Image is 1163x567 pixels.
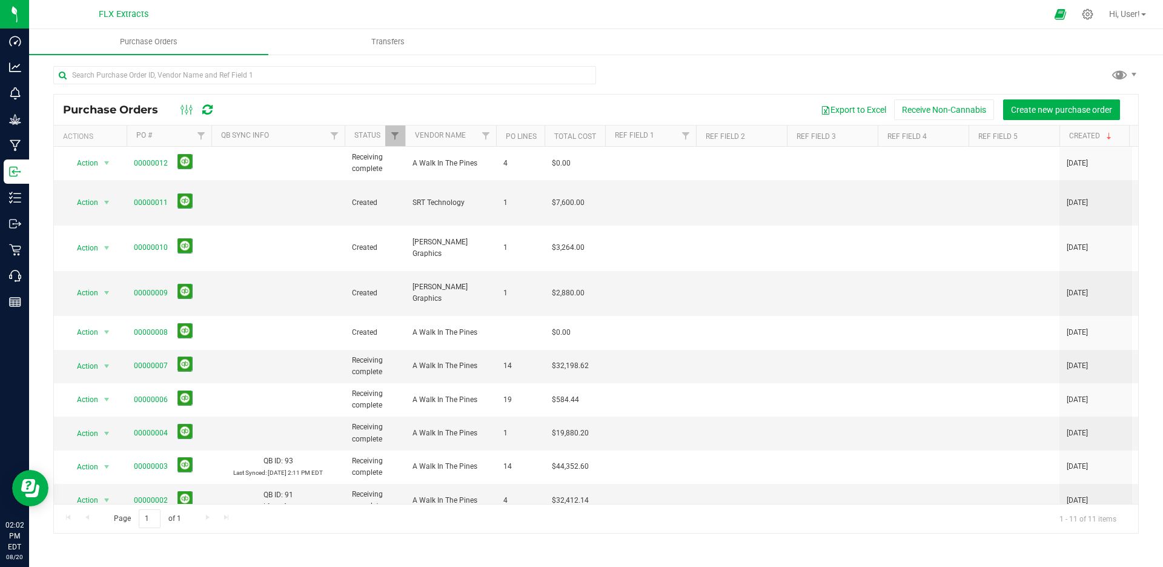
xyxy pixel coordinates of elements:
a: 00000003 [134,462,168,471]
a: 00000011 [134,198,168,207]
span: select [99,358,114,375]
span: Action [66,458,99,475]
span: 14 [503,461,537,472]
span: select [99,284,114,301]
span: $19,880.20 [552,428,589,439]
span: Create new purchase order [1011,105,1112,115]
span: select [99,391,114,408]
a: Ref Field 4 [887,132,927,141]
a: 00000002 [134,496,168,505]
a: Total Cost [554,132,596,141]
span: [DATE] [1067,327,1088,338]
span: Action [66,240,99,257]
a: 00000012 [134,159,168,167]
span: Created [352,287,398,299]
inline-svg: Manufacturing [9,139,21,152]
span: [DATE] [1067,394,1088,406]
a: Ref Field 3 [797,132,836,141]
a: PO Lines [506,132,537,141]
inline-svg: Grow [9,113,21,126]
a: Purchase Orders [29,29,268,55]
span: FLX Extracts [99,9,148,19]
a: 00000009 [134,289,168,297]
span: Receiving complete [352,152,398,175]
span: Created [352,197,398,209]
span: A Walk In The Pines [413,327,489,338]
button: Receive Non-Cannabis [894,99,994,120]
span: $32,198.62 [552,360,589,372]
span: [DATE] [1067,158,1088,169]
span: Action [66,492,99,509]
a: 00000006 [134,395,168,404]
span: Hi, User! [1109,9,1140,19]
span: SRT Technology [413,197,489,209]
span: Receiving complete [352,421,398,445]
a: Filter [476,126,496,146]
span: A Walk In The Pines [413,461,489,472]
span: [PERSON_NAME] Graphics [413,281,489,304]
a: Filter [325,126,345,146]
a: PO # [136,131,152,139]
span: Last Synced: [233,503,267,509]
span: 1 - 11 of 11 items [1050,509,1126,528]
span: Receiving complete [352,355,398,378]
span: Page of 1 [104,509,191,528]
span: [DATE] [1067,495,1088,506]
span: 91 [285,491,293,499]
span: Action [66,391,99,408]
span: select [99,155,114,172]
span: $32,412.14 [552,495,589,506]
span: Action [66,284,99,301]
span: [DATE] [1067,428,1088,439]
a: Ref Field 5 [978,132,1018,141]
a: Filter [676,126,696,146]
a: Filter [385,126,405,146]
span: 1 [503,287,537,299]
span: $44,352.60 [552,461,589,472]
div: Manage settings [1080,8,1095,20]
span: Purchase Orders [63,103,170,116]
span: [DATE] [1067,242,1088,253]
span: select [99,194,114,211]
span: 1 [503,197,537,209]
inline-svg: Monitoring [9,87,21,99]
a: 00000010 [134,243,168,252]
a: Created [1069,132,1114,140]
inline-svg: Inventory [9,192,21,204]
span: select [99,425,114,442]
span: 4 [503,158,537,169]
inline-svg: Analytics [9,61,21,73]
span: [PERSON_NAME] Graphics [413,237,489,260]
span: A Walk In The Pines [413,158,489,169]
span: Created [352,242,398,253]
span: Action [66,155,99,172]
span: select [99,458,114,475]
span: Action [66,194,99,211]
span: select [99,324,114,341]
span: select [99,240,114,257]
span: A Walk In The Pines [413,360,489,372]
span: QB ID: [263,491,283,499]
inline-svg: Call Center [9,270,21,282]
span: 14 [503,360,537,372]
iframe: Resource center [12,470,48,506]
a: Transfers [268,29,508,55]
span: Created [352,327,398,338]
span: $0.00 [552,158,571,169]
a: 00000007 [134,361,168,370]
inline-svg: Outbound [9,218,21,230]
span: Purchase Orders [104,36,194,47]
span: A Walk In The Pines [413,495,489,506]
span: Transfers [355,36,421,47]
span: 1 [503,428,537,439]
span: $0.00 [552,327,571,338]
a: Ref Field 1 [615,131,654,139]
button: Export to Excel [813,99,894,120]
span: $584.44 [552,394,579,406]
span: select [99,492,114,509]
inline-svg: Reports [9,296,21,308]
a: 00000008 [134,328,168,337]
span: [DATE] [1067,360,1088,372]
span: [DATE] [1067,461,1088,472]
input: Search Purchase Order ID, Vendor Name and Ref Field 1 [53,66,596,84]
